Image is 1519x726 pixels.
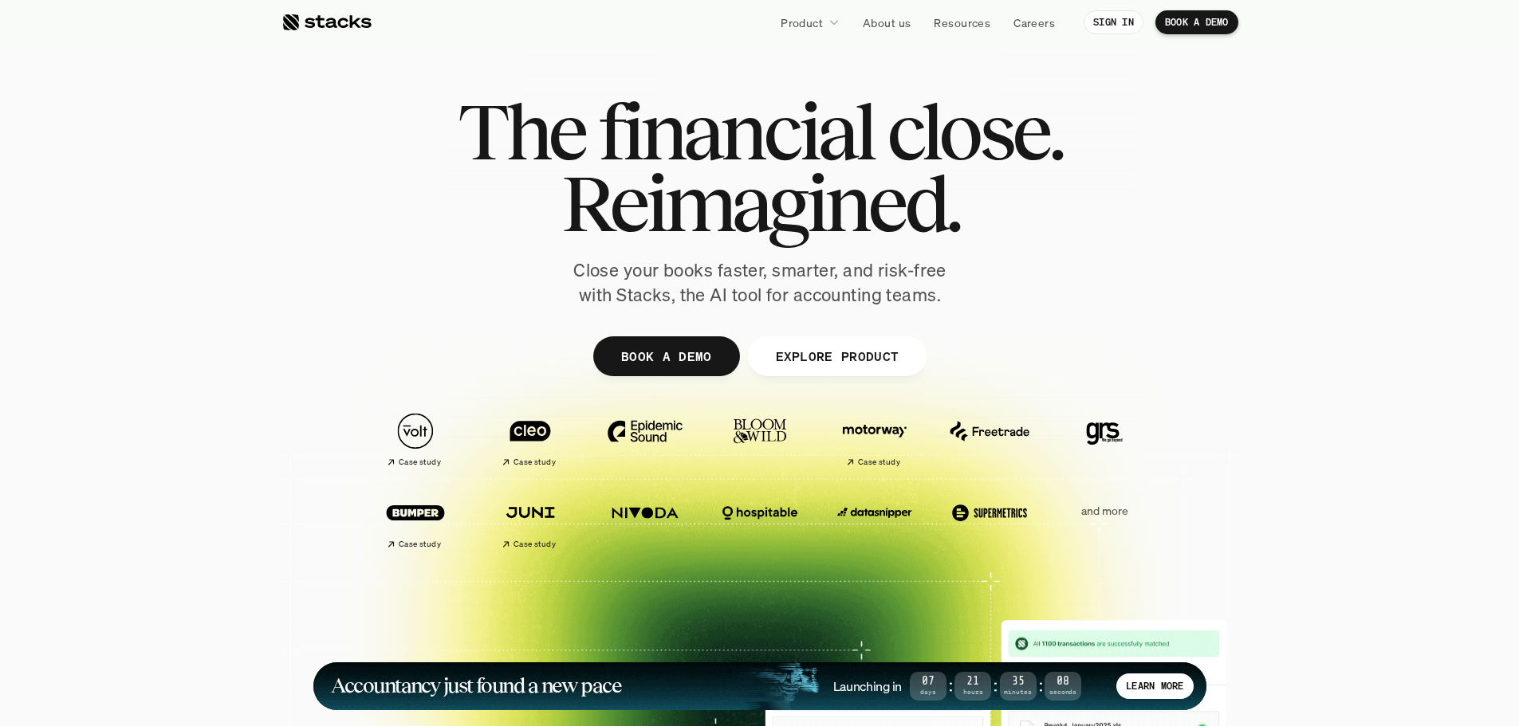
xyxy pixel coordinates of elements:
[853,8,920,37] a: About us
[366,405,465,474] a: Case study
[1093,17,1134,28] p: SIGN IN
[1000,677,1037,686] span: 35
[399,457,441,467] h2: Case study
[781,14,823,31] p: Product
[910,677,946,686] span: 07
[1000,689,1037,695] span: Minutes
[825,405,924,474] a: Case study
[313,662,1206,710] a: Accountancy just found a new paceLaunching in07Days:21Hours:35Minutes:08SecondsLEARN MORE
[1037,677,1045,695] strong: :
[514,540,556,549] h2: Case study
[833,677,902,695] h4: Launching in
[592,336,739,376] a: BOOK A DEMO
[598,96,873,167] span: financial
[514,457,556,467] h2: Case study
[1126,681,1183,692] p: LEARN MORE
[561,258,959,308] p: Close your books faster, smarter, and risk-free with Stacks, the AI tool for accounting teams.
[858,457,900,467] h2: Case study
[458,96,584,167] span: The
[1084,10,1143,34] a: SIGN IN
[1004,8,1064,37] a: Careers
[366,486,465,555] a: Case study
[775,344,899,367] p: EXPLORE PRODUCT
[887,96,1062,167] span: close.
[1155,10,1238,34] a: BOOK A DEMO
[934,14,990,31] p: Resources
[1013,14,1055,31] p: Careers
[747,336,927,376] a: EXPLORE PRODUCT
[1055,504,1154,518] p: and more
[331,677,622,695] h1: Accountancy just found a new pace
[620,344,711,367] p: BOOK A DEMO
[481,405,580,474] a: Case study
[561,167,958,239] span: Reimagined.
[1165,17,1229,28] p: BOOK A DEMO
[481,486,580,555] a: Case study
[863,14,911,31] p: About us
[991,677,999,695] strong: :
[924,8,1000,37] a: Resources
[1045,689,1081,695] span: Seconds
[946,677,954,695] strong: :
[954,689,991,695] span: Hours
[954,677,991,686] span: 21
[1045,677,1081,686] span: 08
[399,540,441,549] h2: Case study
[910,689,946,695] span: Days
